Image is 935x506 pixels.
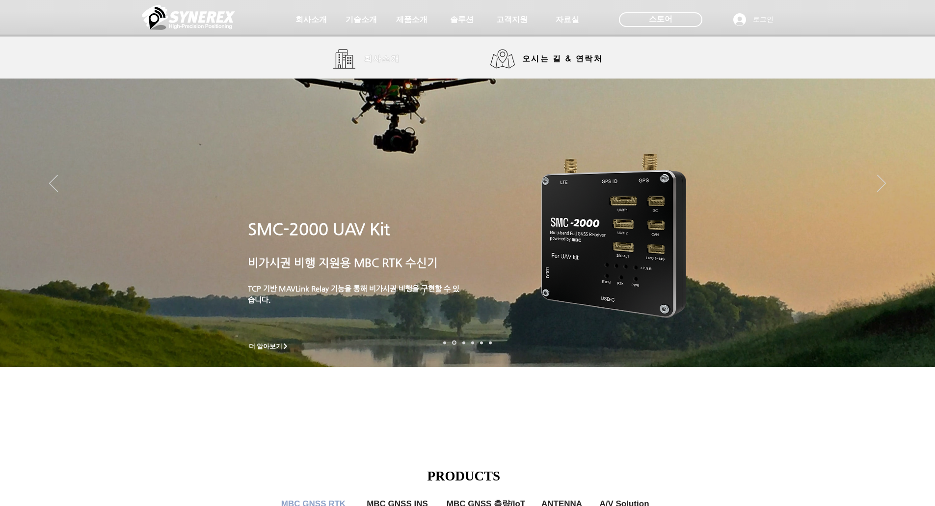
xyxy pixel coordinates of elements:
a: 드론 8 - SMC 2000 [452,341,456,345]
span: PRODUCTS [427,469,501,483]
a: SMC-2000 UAV Kit [248,220,390,239]
a: 고객지원 [487,10,536,29]
a: 더 알아보기 [244,340,294,352]
span: 기술소개 [346,15,377,25]
iframe: Wix Chat [753,197,935,506]
button: 이전 [49,175,58,193]
a: TCP 기반 MAVLink Relay 기능을 통해 비가시권 비행을 구현할 수 있습니다. [248,284,459,304]
a: 로봇- SMC 2000 [443,341,446,344]
span: 자료실 [556,15,579,25]
div: 스토어 [619,12,702,27]
a: 회사소개 [333,49,407,69]
a: 비가시권 비행 지원용 MBC RTK 수신기 [248,256,438,269]
span: 더 알아보기 [249,342,283,351]
a: 자료실 [543,10,592,29]
img: smc-2000.png [541,154,686,318]
span: 회사소개 [295,15,327,25]
a: 로봇 [480,341,483,344]
span: 고객지원 [496,15,528,25]
a: 측량 IoT [462,341,465,344]
a: 회사소개 [287,10,336,29]
span: 솔루션 [450,15,474,25]
a: 기술소개 [337,10,386,29]
span: 용 MBC RTK 수신기 [340,256,438,269]
a: 솔루션 [437,10,486,29]
a: 제품소개 [387,10,436,29]
button: 다음 [877,175,886,193]
span: 오시는 길 & 연락처 [522,53,603,64]
span: 제품소개 [396,15,427,25]
button: 로그인 [726,10,780,29]
span: 스토어 [649,14,672,25]
a: 정밀농업 [489,341,492,344]
a: 자율주행 [471,341,474,344]
nav: 슬라이드 [440,341,495,345]
span: 회사소개 [364,54,401,64]
img: 씨너렉스_White_simbol_대지 1.png [142,2,235,32]
span: 비가시권 비행 지원 [248,256,340,269]
a: 오시는 길 & 연락처 [490,49,611,69]
span: 로그인 [749,15,777,25]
